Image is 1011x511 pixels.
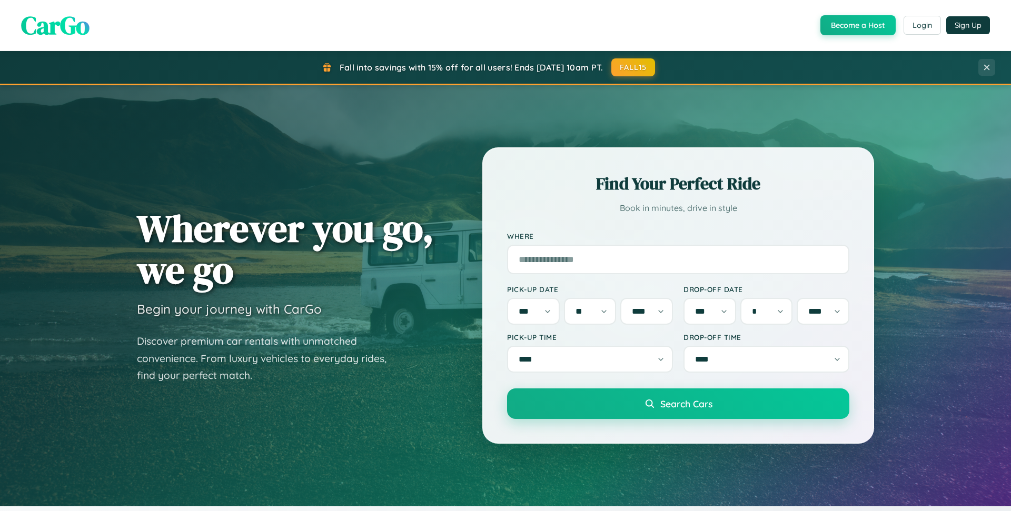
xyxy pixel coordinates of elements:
[507,201,849,216] p: Book in minutes, drive in style
[507,232,849,241] label: Where
[137,207,434,290] h1: Wherever you go, we go
[904,16,941,35] button: Login
[946,16,990,34] button: Sign Up
[137,333,400,384] p: Discover premium car rentals with unmatched convenience. From luxury vehicles to everyday rides, ...
[507,333,673,342] label: Pick-up Time
[137,301,322,317] h3: Begin your journey with CarGo
[611,58,656,76] button: FALL15
[820,15,896,35] button: Become a Host
[683,333,849,342] label: Drop-off Time
[21,8,90,43] span: CarGo
[660,398,712,409] span: Search Cars
[507,285,673,294] label: Pick-up Date
[507,172,849,195] h2: Find Your Perfect Ride
[683,285,849,294] label: Drop-off Date
[507,388,849,419] button: Search Cars
[340,62,603,73] span: Fall into savings with 15% off for all users! Ends [DATE] 10am PT.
